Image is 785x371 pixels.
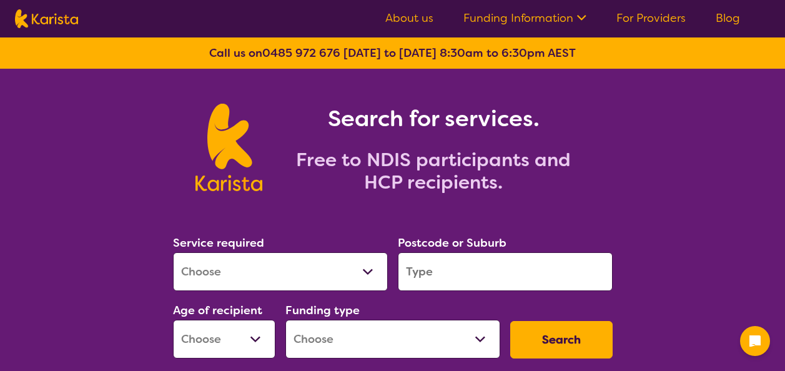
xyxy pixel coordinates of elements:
a: Funding Information [463,11,586,26]
a: Blog [716,11,740,26]
label: Postcode or Suburb [398,235,506,250]
img: Karista logo [195,104,262,191]
h1: Search for services. [277,104,590,134]
b: Call us on [DATE] to [DATE] 8:30am to 6:30pm AEST [209,46,576,61]
a: 0485 972 676 [262,46,340,61]
img: Karista logo [15,9,78,28]
a: About us [385,11,433,26]
button: Search [510,321,613,359]
h2: Free to NDIS participants and HCP recipients. [277,149,590,194]
label: Age of recipient [173,303,262,318]
label: Funding type [285,303,360,318]
input: Type [398,252,613,291]
a: For Providers [616,11,686,26]
label: Service required [173,235,264,250]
